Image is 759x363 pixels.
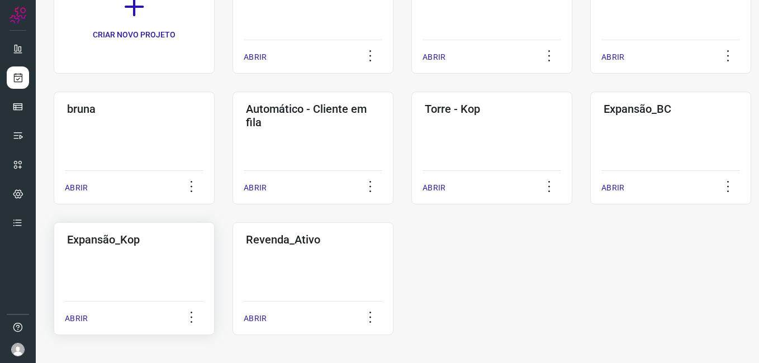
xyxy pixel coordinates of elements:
img: Logo [10,7,26,23]
p: ABRIR [65,182,88,194]
h3: Torre - Kop [425,102,559,116]
h3: Expansão_BC [604,102,738,116]
h3: Expansão_Kop [67,233,201,246]
h3: bruna [67,102,201,116]
h3: Revenda_Ativo [246,233,380,246]
p: ABRIR [423,51,445,63]
p: ABRIR [601,182,624,194]
p: ABRIR [244,51,267,63]
p: CRIAR NOVO PROJETO [93,29,175,41]
img: avatar-user-boy.jpg [11,343,25,356]
p: ABRIR [65,313,88,324]
p: ABRIR [423,182,445,194]
p: ABRIR [601,51,624,63]
h3: Automático - Cliente em fila [246,102,380,129]
p: ABRIR [244,313,267,324]
p: ABRIR [244,182,267,194]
